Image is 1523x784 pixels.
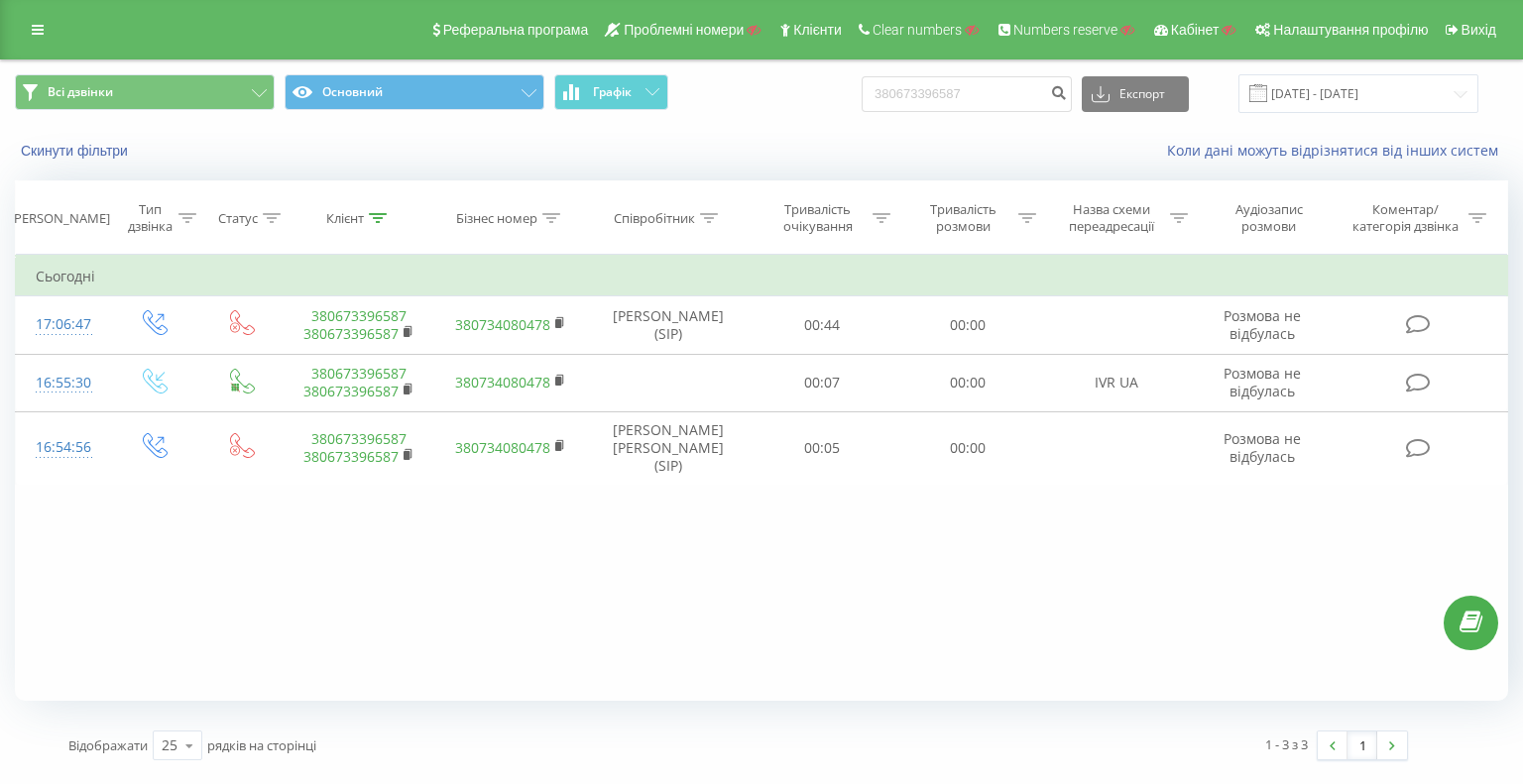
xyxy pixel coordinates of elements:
div: 17:06:47 [36,305,89,344]
button: Основний [285,74,544,110]
div: Коментар/категорія дзвінка [1347,201,1464,235]
div: Тривалість розмови [913,201,1013,235]
div: Тип дзвінка [126,201,174,235]
span: Проблемні номери [624,22,744,38]
div: Назва схеми переадресації [1059,201,1165,235]
span: Налаштування профілю [1273,22,1428,38]
td: [PERSON_NAME] [PERSON_NAME] (SIP) [586,411,750,485]
div: [PERSON_NAME] [10,210,110,227]
div: Аудіозапис розмови [1211,201,1328,235]
button: Графік [554,74,668,110]
div: 16:54:56 [36,428,89,467]
a: Коли дані можуть відрізнятися вiд інших систем [1167,141,1508,160]
a: 1 [1347,731,1377,759]
a: 380673396587 [303,382,399,400]
div: Співробітник [614,210,695,227]
a: 380734080478 [455,438,550,457]
input: Пошук за номером [862,76,1072,112]
div: Тривалість очікування [767,201,868,235]
span: Numbers reserve [1013,22,1117,38]
a: 380734080478 [455,373,550,392]
a: 380673396587 [311,429,407,448]
div: Клієнт [326,210,364,227]
span: Вихід [1462,22,1496,38]
button: Скинути фільтри [15,142,138,160]
div: 16:55:30 [36,364,89,402]
span: Відображати [68,736,148,754]
span: рядків на сторінці [207,736,316,754]
a: 380673396587 [303,324,399,343]
button: Всі дзвінки [15,74,275,110]
td: [PERSON_NAME] (SIP) [586,296,750,354]
div: 1 - 3 з 3 [1265,734,1308,754]
td: 00:00 [895,411,1041,485]
span: Графік [593,85,632,99]
a: 380734080478 [455,315,550,334]
span: Клієнти [793,22,842,38]
td: 00:44 [750,296,895,354]
div: Статус [218,210,258,227]
td: 00:05 [750,411,895,485]
span: Clear numbers [873,22,962,38]
button: Експорт [1082,76,1189,112]
span: Кабінет [1171,22,1220,38]
span: Розмова не відбулась [1224,364,1301,400]
span: Всі дзвінки [48,84,113,100]
div: Бізнес номер [456,210,537,227]
span: Реферальна програма [443,22,589,38]
span: Розмова не відбулась [1224,306,1301,343]
a: 380673396587 [311,306,407,325]
td: Сьогодні [16,257,1508,296]
td: IVR UA [1041,354,1193,411]
span: Розмова не відбулась [1224,429,1301,466]
div: 25 [162,735,177,755]
a: 380673396587 [311,364,407,383]
a: 380673396587 [303,447,399,466]
td: 00:07 [750,354,895,411]
td: 00:00 [895,296,1041,354]
td: 00:00 [895,354,1041,411]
